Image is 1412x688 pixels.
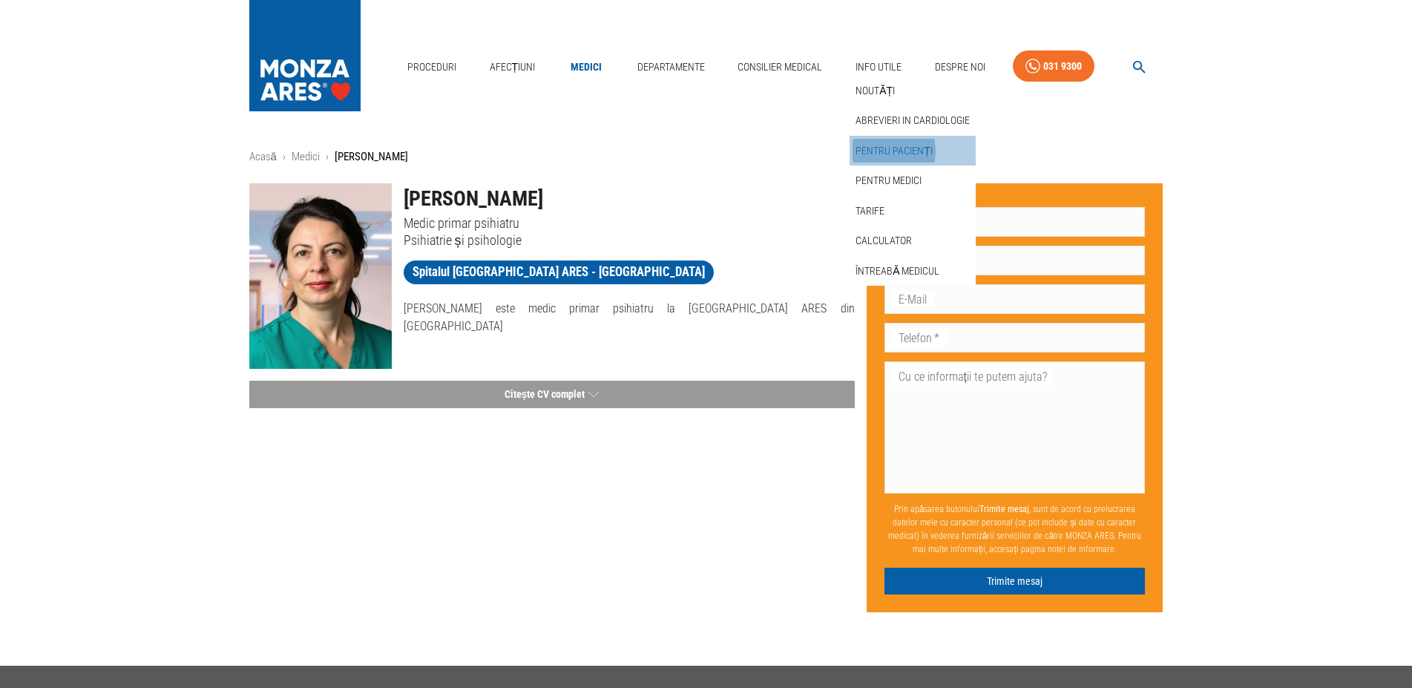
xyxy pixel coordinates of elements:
[929,52,991,82] a: Despre Noi
[404,261,714,284] a: Spitalul [GEOGRAPHIC_DATA] ARES - [GEOGRAPHIC_DATA]
[850,105,976,136] div: Abrevieri in cardiologie
[404,232,855,249] p: Psihiatrie și psihologie
[404,214,855,232] p: Medic primar psihiatru
[401,52,462,82] a: Proceduri
[850,256,976,286] div: Întreabă medicul
[335,148,408,166] p: [PERSON_NAME]
[850,52,907,82] a: Info Utile
[884,497,1146,562] p: Prin apăsarea butonului , sunt de acord cu prelucrarea datelor mele cu caracter personal (ce pot ...
[853,229,915,253] a: Calculator
[249,148,1163,166] nav: breadcrumb
[853,259,942,284] a: Întreabă medicul
[850,226,976,256] div: Calculator
[850,196,976,226] div: Tarife
[853,168,925,193] a: Pentru medici
[484,52,542,82] a: Afecțiuni
[884,568,1146,595] button: Trimite mesaj
[850,136,976,166] div: Pentru pacienți
[404,300,855,335] p: [PERSON_NAME] este medic primar psihiatru la [GEOGRAPHIC_DATA] ARES din [GEOGRAPHIC_DATA]
[562,52,610,82] a: Medici
[249,183,392,369] img: Dr. Mihaela Fadgyas Stănculete
[850,76,976,106] div: Noutăți
[292,150,320,163] a: Medici
[853,79,898,103] a: Noutăți
[853,139,936,163] a: Pentru pacienți
[404,263,714,281] span: Spitalul [GEOGRAPHIC_DATA] ARES - [GEOGRAPHIC_DATA]
[979,504,1029,514] b: Trimite mesaj
[850,76,976,286] nav: secondary mailbox folders
[850,166,976,196] div: Pentru medici
[1043,57,1082,76] div: 031 9300
[283,148,286,166] li: ›
[404,183,855,214] h1: [PERSON_NAME]
[1013,50,1094,82] a: 031 9300
[732,52,828,82] a: Consilier Medical
[326,148,329,166] li: ›
[853,199,887,223] a: Tarife
[249,381,855,408] button: Citește CV complet
[853,108,973,133] a: Abrevieri in cardiologie
[631,52,711,82] a: Departamente
[249,150,277,163] a: Acasă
